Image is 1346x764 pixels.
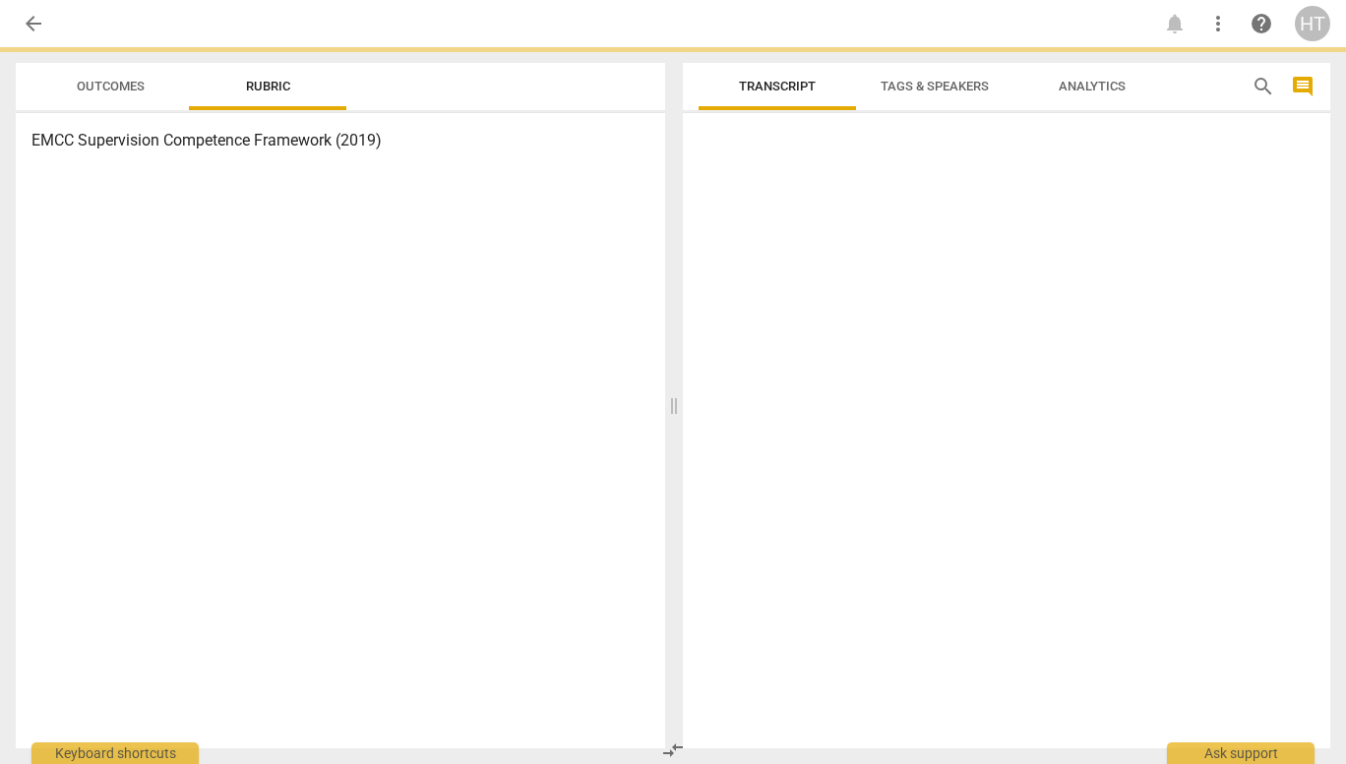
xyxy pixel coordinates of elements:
span: Analytics [1059,79,1126,93]
h3: EMCC Supervision Competence Framework (2019) [31,129,649,152]
button: Show/Hide comments [1287,71,1318,102]
div: Ask support [1167,742,1315,764]
span: search [1252,75,1275,98]
span: comment [1291,75,1315,98]
a: Help [1244,6,1279,41]
span: help [1250,12,1273,35]
button: HT [1295,6,1330,41]
button: Search [1248,71,1279,102]
span: arrow_back [22,12,45,35]
span: Rubric [246,79,290,93]
span: Tags & Speakers [881,79,989,93]
span: Outcomes [77,79,145,93]
span: compare_arrows [661,738,685,762]
div: Keyboard shortcuts [31,742,199,764]
span: Transcript [739,79,816,93]
span: more_vert [1206,12,1230,35]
